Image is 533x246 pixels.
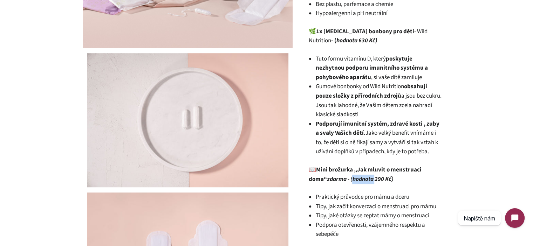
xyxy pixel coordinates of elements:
[315,55,428,82] strong: poskytuje nezbytnou podporu imunitního systému a pohybového aparátu
[371,73,422,82] span: , si vaše dítě zamiluje
[87,53,288,188] img: Femvie | Menstruační sada pro mladé dívky
[308,165,442,184] p: 📖
[315,211,442,220] li: Tipy, jaké otázky se zeptat mámy o menstruaci
[316,27,414,36] strong: 1x [MEDICAL_DATA] bonbony pro děti
[315,129,438,156] span: Jako velký benefit vnímáme i to, že děti si o ně říkají samy a vytváří si tak vztah k užívání dop...
[315,92,441,119] span: a jsou bez cukru. Jsou tak lahodné, že Vašim dětem zcela nahradí klasické sladkosti
[315,120,319,128] span: P
[336,36,377,45] em: hodnota 630 Kč)
[315,82,404,91] span: Gumové bonbonky od Wild Nutrition
[331,36,377,45] strong: - (
[315,192,442,202] li: Praktický průvodce pro mámu a dceru
[315,9,442,18] li: Hypoalergenní a pH neutrální
[315,220,442,239] li: Podpora otevřenosti, vzájemného respektu a sebepéče
[315,202,442,211] li: Tipy, jak začít konverzaci o menstruaci pro mámu
[327,175,393,183] em: zdarma - (hodnota 290 Kč)
[315,55,385,63] span: Tuto formu vitamínu D, který
[315,120,440,138] strong: odporují imunitní systém, zdravé kosti , zuby a svaly Vašich dětí.
[308,27,442,45] p: 🌿 - Wild Nutrition
[308,166,421,183] strong: Mini brožurka „Jak mluvit o menstruaci doma“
